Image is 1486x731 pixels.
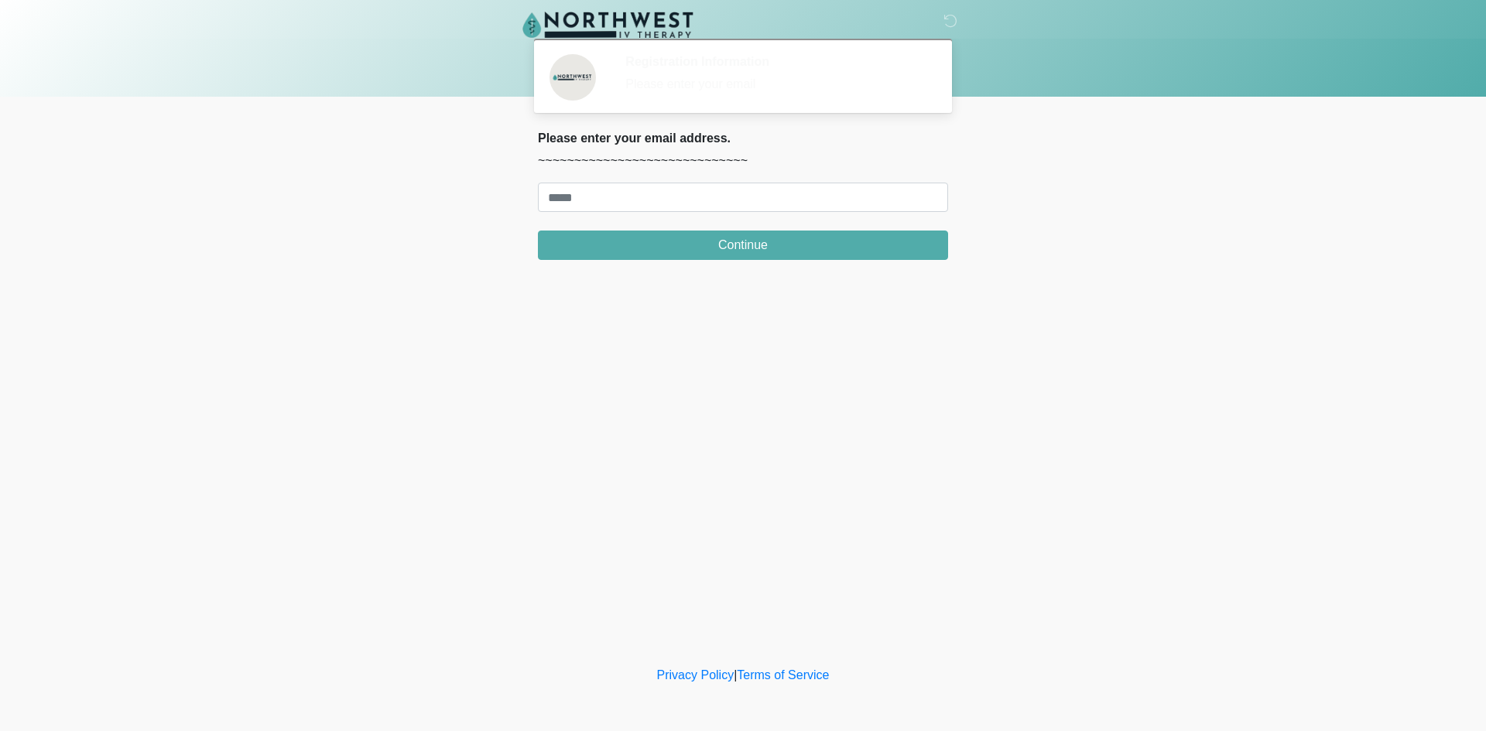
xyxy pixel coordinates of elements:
[538,152,948,170] p: ~~~~~~~~~~~~~~~~~~~~~~~~~~~~~
[522,12,693,38] img: Northwest IV Therapy Logo
[737,668,829,681] a: Terms of Service
[625,75,925,94] div: Please enter your email
[550,54,596,101] img: Agent Avatar
[538,231,948,260] button: Continue
[538,131,948,145] h2: Please enter your email address.
[657,668,734,681] a: Privacy Policy
[734,668,737,681] a: |
[625,54,925,69] h2: Registration Information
